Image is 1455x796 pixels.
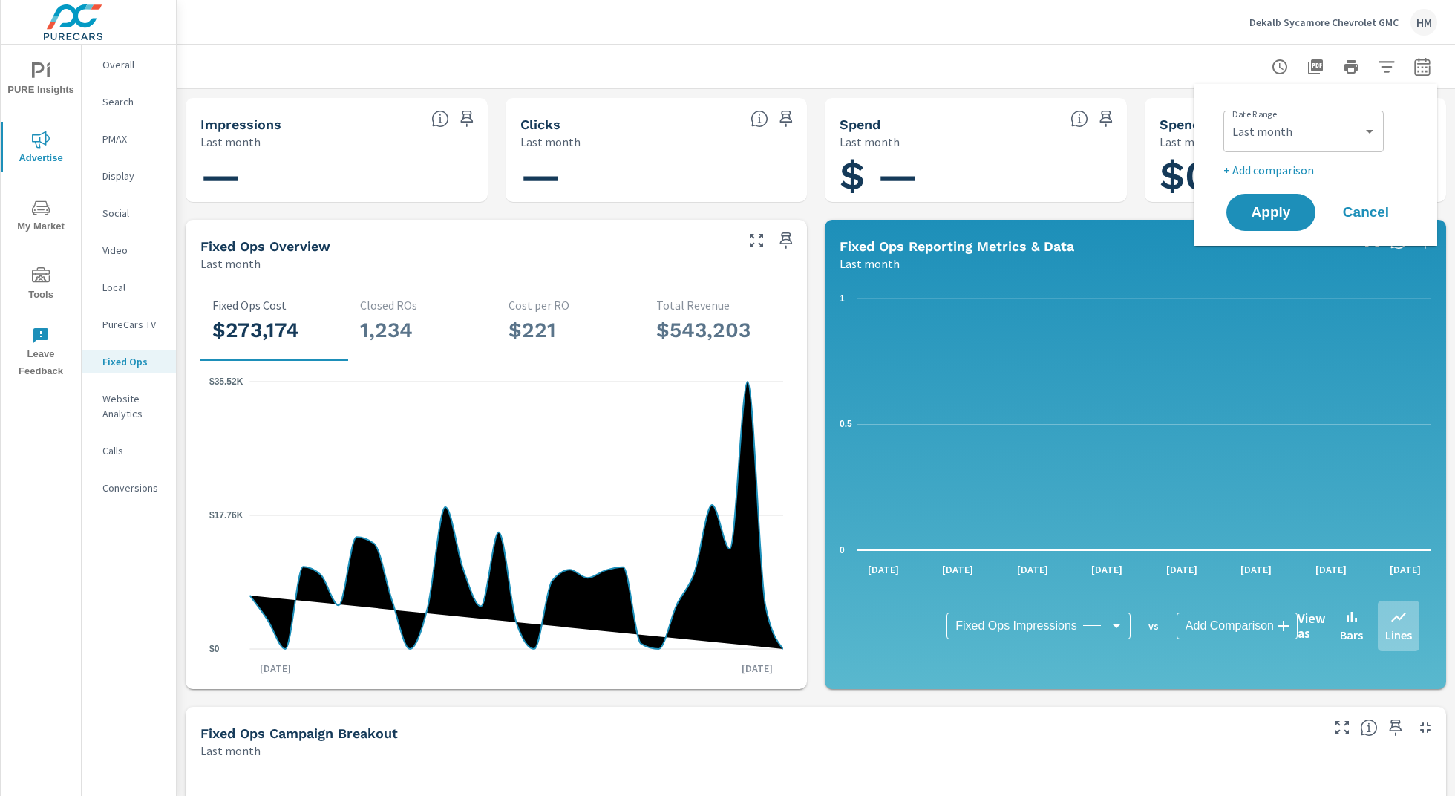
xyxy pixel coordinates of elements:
[946,613,1131,639] div: Fixed Ops Impressions
[1384,716,1407,740] span: Save this to your personalized report
[360,298,484,312] p: Closed ROs
[200,742,261,760] p: Last month
[102,131,164,146] p: PMAX
[1186,619,1274,633] span: Add Comparison
[102,280,164,295] p: Local
[509,298,632,312] p: Cost per RO
[1410,9,1437,36] div: HM
[102,57,164,72] p: Overall
[932,562,984,577] p: [DATE]
[731,661,783,676] p: [DATE]
[840,133,900,151] p: Last month
[1230,562,1282,577] p: [DATE]
[1379,562,1431,577] p: [DATE]
[82,128,176,150] div: PMAX
[840,293,845,304] text: 1
[1241,206,1301,219] span: Apply
[1226,194,1315,231] button: Apply
[955,619,1077,633] span: Fixed Ops Impressions
[840,419,852,429] text: 0.5
[209,644,220,654] text: $0
[1156,562,1208,577] p: [DATE]
[82,350,176,373] div: Fixed Ops
[82,313,176,336] div: PureCars TV
[840,151,1112,201] h1: $ —
[1330,716,1354,740] button: Make Fullscreen
[102,317,164,332] p: PureCars TV
[1,45,81,386] div: nav menu
[1160,151,1432,201] h1: $0.00
[1407,52,1437,82] button: Select Date Range
[455,107,479,131] span: Save this to your personalized report
[431,110,449,128] span: The number of times an ad was shown on your behalf.
[200,151,473,201] h1: —
[1070,110,1088,128] span: The amount of money spent on advertising during the period.
[840,545,845,555] text: 0
[1305,562,1357,577] p: [DATE]
[1177,613,1298,639] div: Add Comparison
[5,327,76,380] span: Leave Feedback
[1372,52,1402,82] button: Apply Filters
[520,151,793,201] h1: —
[360,318,484,343] h3: 1,234
[102,169,164,183] p: Display
[745,229,768,252] button: Make Fullscreen
[102,391,164,421] p: Website Analytics
[1360,719,1378,737] span: This is a summary of Fixed Ops performance results by campaign. Each column can be sorted.
[751,110,768,128] span: The number of times an ad was clicked by a consumer.
[1336,206,1396,219] span: Cancel
[774,107,798,131] span: Save this to your personalized report
[102,354,164,369] p: Fixed Ops
[102,480,164,495] p: Conversions
[82,440,176,462] div: Calls
[102,94,164,109] p: Search
[774,229,798,252] span: Save this to your personalized report
[520,117,560,132] h5: Clicks
[82,388,176,425] div: Website Analytics
[200,725,398,741] h5: Fixed Ops Campaign Breakout
[82,91,176,113] div: Search
[102,243,164,258] p: Video
[1081,562,1133,577] p: [DATE]
[1160,117,1315,132] h5: Spend Per Repair Order
[656,318,780,343] h3: $543,203
[1160,133,1220,151] p: Last month
[1007,562,1059,577] p: [DATE]
[1385,626,1412,644] p: Lines
[840,238,1074,254] h5: Fixed Ops Reporting Metrics & Data
[249,661,301,676] p: [DATE]
[102,443,164,458] p: Calls
[1223,161,1413,179] p: + Add comparison
[520,133,581,151] p: Last month
[1413,716,1437,740] button: Minimize Widget
[200,238,330,254] h5: Fixed Ops Overview
[200,255,261,273] p: Last month
[1340,626,1363,644] p: Bars
[82,53,176,76] div: Overall
[840,255,900,273] p: Last month
[82,276,176,298] div: Local
[656,298,780,312] p: Total Revenue
[209,510,243,521] text: $17.76K
[857,562,909,577] p: [DATE]
[1131,619,1177,633] p: vs
[200,133,261,151] p: Last month
[82,477,176,499] div: Conversions
[509,318,632,343] h3: $221
[5,199,76,235] span: My Market
[200,117,281,132] h5: Impressions
[840,117,880,132] h5: Spend
[1321,194,1410,231] button: Cancel
[5,62,76,99] span: PURE Insights
[5,131,76,167] span: Advertise
[212,298,336,312] p: Fixed Ops Cost
[209,376,243,387] text: $35.52K
[82,165,176,187] div: Display
[102,206,164,221] p: Social
[5,267,76,304] span: Tools
[1298,611,1325,641] h6: View as
[82,239,176,261] div: Video
[82,202,176,224] div: Social
[1249,16,1399,29] p: Dekalb Sycamore Chevrolet GMC
[1336,52,1366,82] button: Print Report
